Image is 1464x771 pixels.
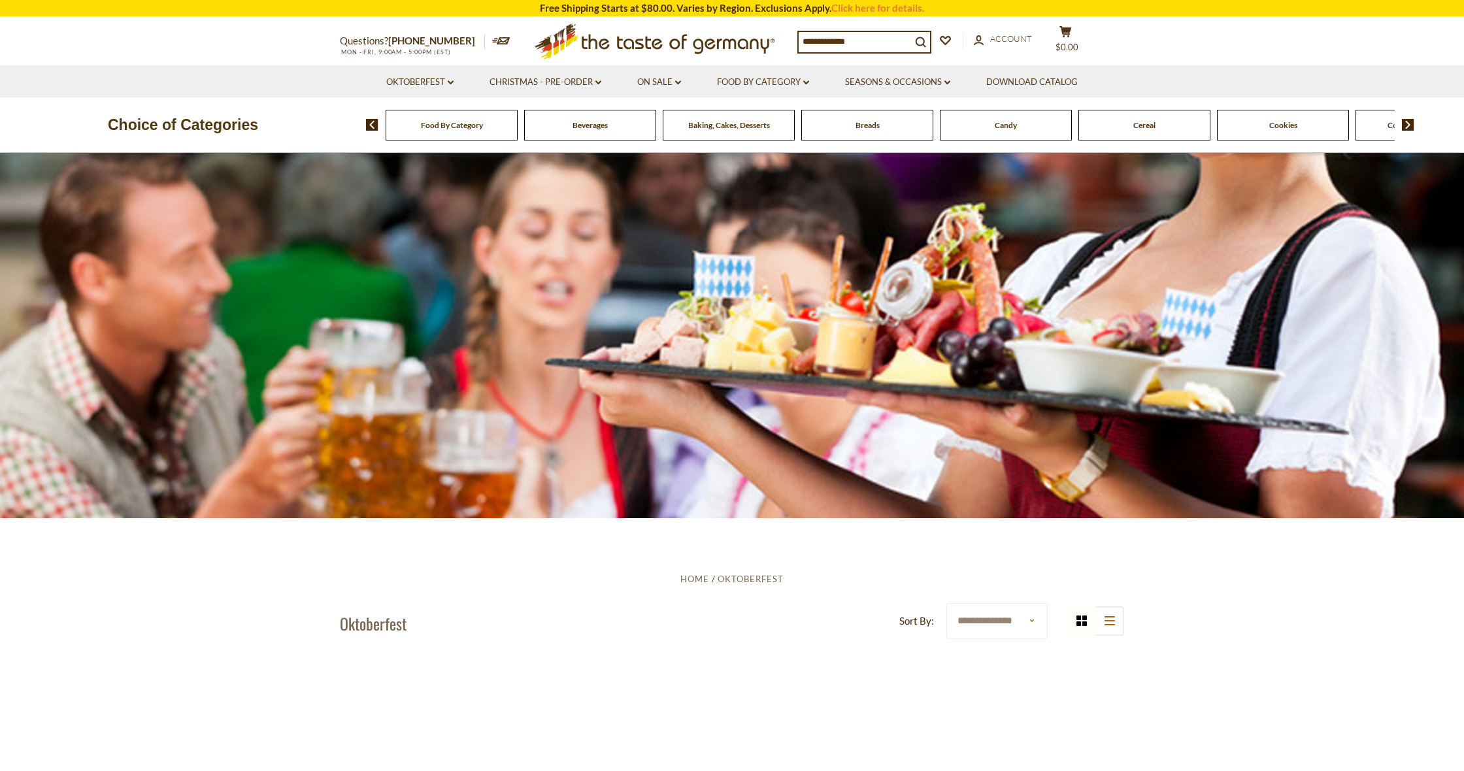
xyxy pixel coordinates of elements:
[388,35,475,46] a: [PHONE_NUMBER]
[688,120,770,130] a: Baking, Cakes, Desserts
[718,574,784,584] a: Oktoberfest
[986,75,1078,90] a: Download Catalog
[573,120,608,130] a: Beverages
[1133,120,1156,130] a: Cereal
[637,75,681,90] a: On Sale
[717,75,809,90] a: Food By Category
[340,614,407,633] h1: Oktoberfest
[680,574,709,584] a: Home
[490,75,601,90] a: Christmas - PRE-ORDER
[366,119,378,131] img: previous arrow
[340,33,485,50] p: Questions?
[990,33,1032,44] span: Account
[1388,120,1456,130] a: Coffee, Cocoa & Tea
[1269,120,1297,130] a: Cookies
[831,2,924,14] a: Click here for details.
[340,48,451,56] span: MON - FRI, 9:00AM - 5:00PM (EST)
[1402,119,1414,131] img: next arrow
[995,120,1017,130] a: Candy
[1056,42,1078,52] span: $0.00
[386,75,454,90] a: Oktoberfest
[845,75,950,90] a: Seasons & Occasions
[421,120,483,130] a: Food By Category
[899,613,934,629] label: Sort By:
[974,32,1032,46] a: Account
[1046,25,1085,58] button: $0.00
[856,120,880,130] a: Breads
